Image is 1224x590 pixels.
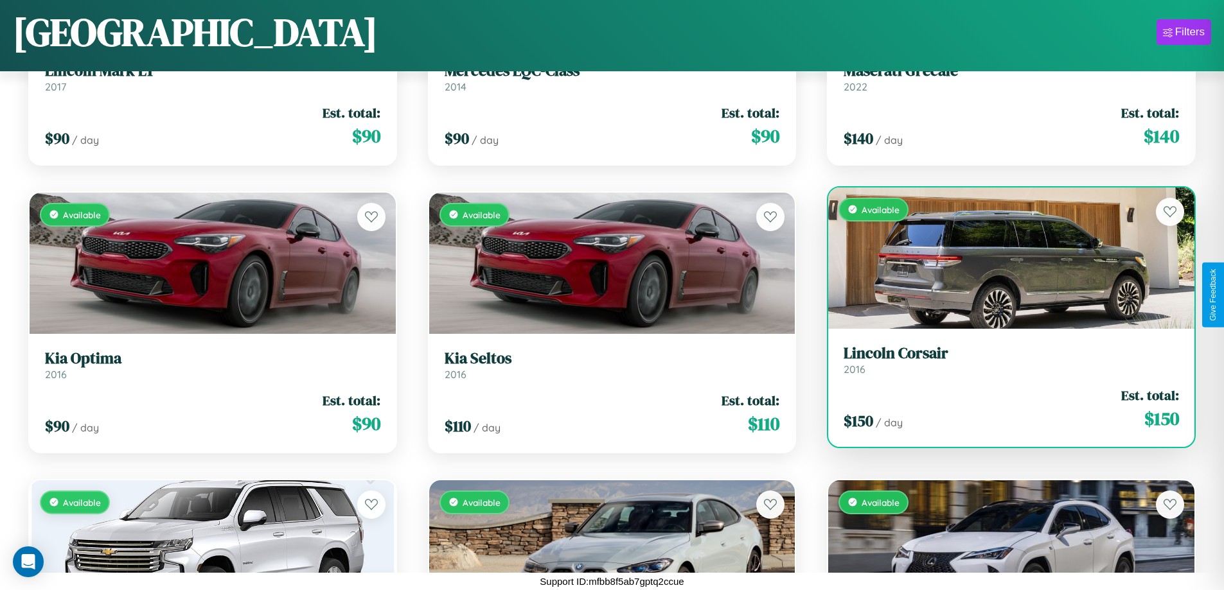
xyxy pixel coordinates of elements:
[445,62,780,80] h3: Mercedes EQC-Class
[751,123,779,149] span: $ 90
[1144,123,1179,149] span: $ 140
[1121,103,1179,122] span: Est. total:
[844,363,865,376] span: 2016
[45,415,69,437] span: $ 90
[445,80,466,93] span: 2014
[323,391,380,410] span: Est. total:
[445,62,780,93] a: Mercedes EQC-Class2014
[862,497,900,508] span: Available
[45,368,67,381] span: 2016
[1144,406,1179,431] span: $ 150
[844,128,873,149] span: $ 140
[540,573,684,590] p: Support ID: mfbb8f5ab7gptq2ccue
[876,134,903,146] span: / day
[862,204,900,215] span: Available
[722,391,779,410] span: Est. total:
[474,421,501,434] span: / day
[72,421,99,434] span: / day
[844,344,1179,376] a: Lincoln Corsair2016
[844,80,867,93] span: 2022
[876,416,903,429] span: / day
[844,62,1179,93] a: Maserati Grecale2022
[463,497,501,508] span: Available
[1209,269,1218,321] div: Give Feedback
[844,62,1179,80] h3: Maserati Grecale
[844,344,1179,363] h3: Lincoln Corsair
[1175,26,1205,39] div: Filters
[45,80,66,93] span: 2017
[13,6,378,58] h1: [GEOGRAPHIC_DATA]
[45,62,380,80] h3: Lincoln Mark LT
[352,123,380,149] span: $ 90
[45,62,380,93] a: Lincoln Mark LT2017
[463,209,501,220] span: Available
[445,349,780,368] h3: Kia Seltos
[1121,386,1179,404] span: Est. total:
[844,410,873,431] span: $ 150
[722,103,779,122] span: Est. total:
[445,128,469,149] span: $ 90
[352,411,380,437] span: $ 90
[445,349,780,381] a: Kia Seltos2016
[63,497,101,508] span: Available
[445,415,471,437] span: $ 110
[45,349,380,368] h3: Kia Optima
[45,128,69,149] span: $ 90
[13,546,44,577] div: Open Intercom Messenger
[748,411,779,437] span: $ 110
[323,103,380,122] span: Est. total:
[72,134,99,146] span: / day
[472,134,499,146] span: / day
[1157,19,1211,45] button: Filters
[63,209,101,220] span: Available
[45,349,380,381] a: Kia Optima2016
[445,368,466,381] span: 2016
